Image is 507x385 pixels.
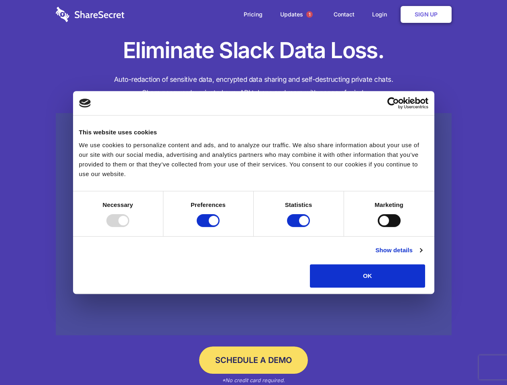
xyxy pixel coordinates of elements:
div: We use cookies to personalize content and ads, and to analyze our traffic. We also share informat... [79,140,428,179]
a: Contact [326,2,362,27]
a: Usercentrics Cookiebot - opens in a new window [358,97,428,109]
a: Sign Up [401,6,452,23]
strong: Necessary [103,201,133,208]
a: Show details [375,245,422,255]
span: 1 [306,11,313,18]
a: Wistia video thumbnail [56,113,452,336]
strong: Marketing [375,201,403,208]
a: Login [364,2,399,27]
img: logo [79,99,91,107]
a: Schedule a Demo [199,346,308,374]
a: Pricing [236,2,271,27]
h4: Auto-redaction of sensitive data, encrypted data sharing and self-destructing private chats. Shar... [56,73,452,99]
h1: Eliminate Slack Data Loss. [56,36,452,65]
button: OK [310,264,425,288]
div: This website uses cookies [79,128,428,137]
em: *No credit card required. [222,377,285,383]
img: logo-wordmark-white-trans-d4663122ce5f474addd5e946df7df03e33cb6a1c49d2221995e7729f52c070b2.svg [56,7,124,22]
strong: Preferences [191,201,226,208]
strong: Statistics [285,201,312,208]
